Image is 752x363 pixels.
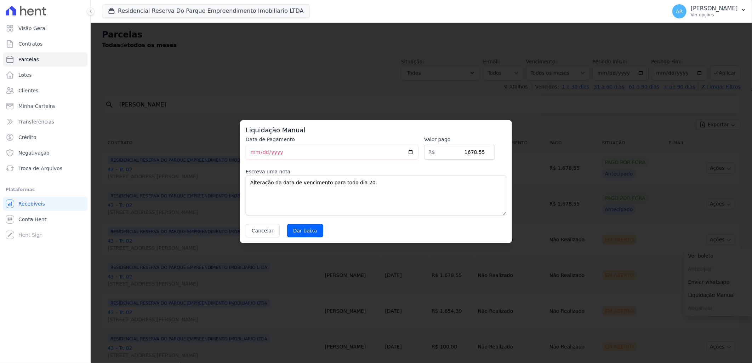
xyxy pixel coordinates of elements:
label: Escreva uma nota [246,168,506,175]
span: Lotes [18,71,32,79]
a: Visão Geral [3,21,87,35]
input: Dar baixa [287,224,323,237]
span: Minha Carteira [18,103,55,110]
span: Crédito [18,134,36,141]
span: Visão Geral [18,25,47,32]
a: Clientes [3,83,87,98]
a: Negativação [3,146,87,160]
a: Minha Carteira [3,99,87,113]
span: Recebíveis [18,200,45,207]
span: Parcelas [18,56,39,63]
span: Transferências [18,118,54,125]
a: Recebíveis [3,197,87,211]
label: Valor pago [424,136,495,143]
span: Clientes [18,87,38,94]
a: Lotes [3,68,87,82]
span: AR [676,9,683,14]
a: Troca de Arquivos [3,161,87,175]
span: Conta Hent [18,216,46,223]
a: Conta Hent [3,212,87,226]
button: Residencial Reserva Do Parque Empreendimento Imobiliario LTDA [102,4,310,18]
div: Plataformas [6,185,85,194]
a: Contratos [3,37,87,51]
a: Parcelas [3,52,87,67]
a: Crédito [3,130,87,144]
p: Ver opções [691,12,738,18]
a: Transferências [3,115,87,129]
button: AR [PERSON_NAME] Ver opções [667,1,752,21]
button: Cancelar [246,224,280,237]
span: Troca de Arquivos [18,165,62,172]
label: Data de Pagamento [246,136,418,143]
span: Contratos [18,40,42,47]
span: Negativação [18,149,50,156]
p: [PERSON_NAME] [691,5,738,12]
